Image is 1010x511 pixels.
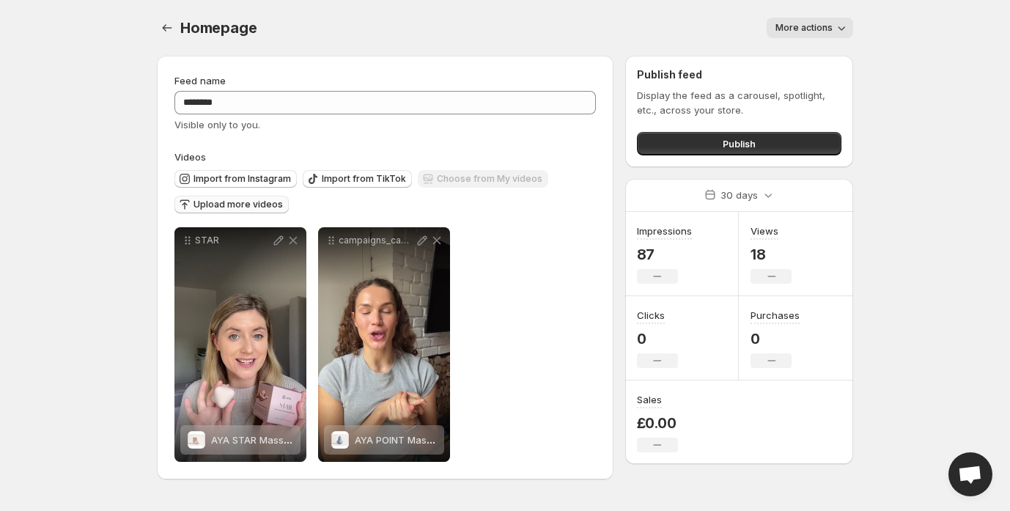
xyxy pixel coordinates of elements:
button: Publish [637,132,841,155]
div: Open chat [948,452,992,496]
button: Upload more videos [174,196,289,213]
span: Upload more videos [193,199,283,210]
p: £0.00 [637,414,678,432]
p: Display the feed as a carousel, spotlight, etc., across your store. [637,88,841,117]
span: Visible only to you. [174,119,260,130]
p: 0 [751,330,800,348]
span: More actions [775,22,833,34]
h3: Purchases [751,308,800,323]
p: 87 [637,246,692,263]
span: AYA POINT Massager [355,434,453,446]
button: Settings [157,18,177,38]
div: STARAYA STAR MassagerAYA STAR Massager [174,227,306,462]
span: Feed name [174,75,226,87]
span: AYA STAR Massager [211,434,305,446]
span: Import from Instagram [193,173,291,185]
p: campaigns_campaign-12509_clip_creator_16761_483409b5-0790-47e3-9c08-c1cea7b22e6a [339,235,415,246]
h2: Publish feed [637,67,841,82]
h3: Sales [637,392,662,407]
p: 18 [751,246,792,263]
h3: Clicks [637,308,665,323]
span: Import from TikTok [322,173,406,185]
button: More actions [767,18,853,38]
p: 30 days [720,188,758,202]
h3: Impressions [637,224,692,238]
p: STAR [195,235,271,246]
div: campaigns_campaign-12509_clip_creator_16761_483409b5-0790-47e3-9c08-c1cea7b22e6aAYA POINT Massage... [318,227,450,462]
span: Homepage [180,19,257,37]
button: Import from Instagram [174,170,297,188]
button: Import from TikTok [303,170,412,188]
p: 0 [637,330,678,348]
h3: Views [751,224,778,238]
span: Videos [174,151,206,163]
span: Publish [723,136,756,151]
